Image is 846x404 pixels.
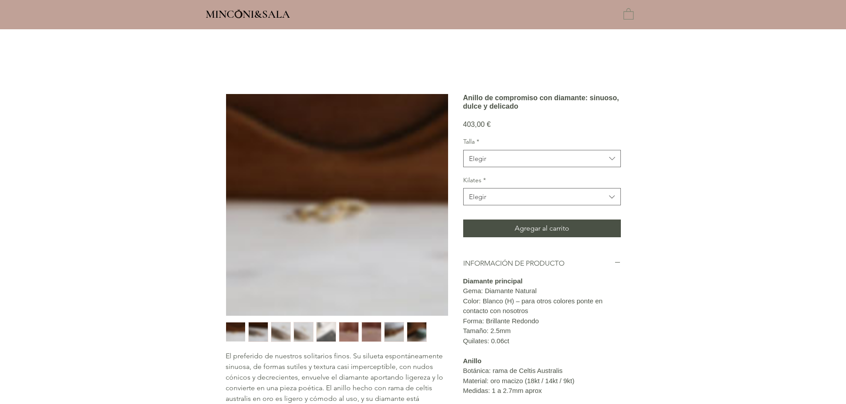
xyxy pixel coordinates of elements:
button: Miniatura: Anillo de compromiso con diamante: sinuoso, dulce y delicado [316,322,336,342]
span: Medidas: 1 a 2.7mm aprox [463,387,542,394]
strong: Diamante principal [463,277,523,285]
img: Miniatura: Anillo de compromiso con diamante: sinuoso, dulce y delicado [407,322,426,341]
p: Tamaño: 2.5mm [463,326,621,336]
button: Anillo de compromiso con diamante: sinuoso, dulce y delicadoAgrandar [226,94,449,316]
img: Miniatura: Anillo de compromiso con diamante: sinuoso, dulce y delicado [339,322,358,341]
img: Miniatura: Anillo de compromiso con diamante: sinuoso, dulce y delicado [271,322,290,341]
strong: Anillo [463,357,482,365]
a: MINCONI&SALA [206,6,290,20]
button: Miniatura: Anillo de compromiso con diamante: sinuoso, dulce y delicado [361,322,381,342]
span: MINCONI&SALA [206,8,290,21]
span: Agregar al carrito [515,223,569,234]
span: 403,00 € [463,121,491,128]
img: Anillo de compromiso con diamante: sinuoso, dulce y delicado [226,94,448,316]
button: Agregar al carrito [463,220,621,237]
h2: INFORMACIÓN DE PRODUCTO [463,259,614,268]
button: Miniatura: Anillo de compromiso con diamante: sinuoso, dulce y delicado [226,322,246,342]
p: Forma: Brillante Redondo [463,316,621,326]
label: Talla [463,137,621,146]
img: Miniatura: Anillo de compromiso con diamante: sinuoso, dulce y delicado [226,322,245,341]
img: Miniatura: Anillo de compromiso con diamante: sinuoso, dulce y delicado [385,322,404,341]
button: Miniatura: Anillo de compromiso con diamante: sinuoso, dulce y delicado [294,322,314,342]
button: INFORMACIÓN DE PRODUCTO [463,259,621,268]
h1: Anillo de compromiso con diamante: sinuoso, dulce y delicado [463,94,621,110]
p: Quilates: 0.06ct [463,336,621,346]
button: Miniatura: Anillo de compromiso con diamante: sinuoso, dulce y delicado [384,322,404,342]
img: Miniatura: Anillo de compromiso con diamante: sinuoso, dulce y delicado [249,322,268,341]
button: Kilates [463,188,621,205]
p: Material: oro macizo (18kt / 14kt / 9kt) [463,376,621,386]
p: Botánica: rama de Celtis Australis [463,366,621,376]
button: Miniatura: Anillo de compromiso con diamante: sinuoso, dulce y delicado [271,322,291,342]
img: Miniatura: Anillo de compromiso con diamante: sinuoso, dulce y delicado [294,322,313,341]
img: Miniatura: Anillo de compromiso con diamante: sinuoso, dulce y delicado [362,322,381,341]
button: Miniatura: Anillo de compromiso con diamante: sinuoso, dulce y delicado [407,322,427,342]
button: Talla [463,150,621,167]
img: Minconi Sala [235,9,242,18]
p: Gema: Diamante Natural [463,286,621,296]
button: Miniatura: Anillo de compromiso con diamante: sinuoso, dulce y delicado [248,322,268,342]
div: Elegir [469,192,486,201]
label: Kilates [463,176,621,185]
p: Color: Blanco (H) – para otros colores ponte en contacto con nosotros [463,296,621,316]
img: Miniatura: Anillo de compromiso con diamante: sinuoso, dulce y delicado [317,322,336,341]
div: Elegir [469,154,486,163]
button: Miniatura: Anillo de compromiso con diamante: sinuoso, dulce y delicado [339,322,359,342]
